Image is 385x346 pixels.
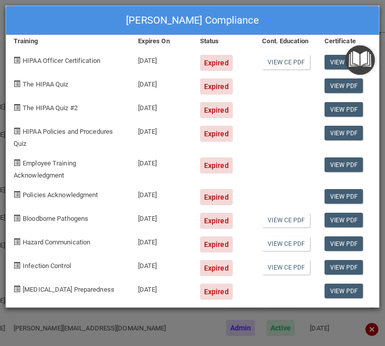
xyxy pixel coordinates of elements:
span: Hazard Communication [23,238,90,246]
div: [DATE] [131,182,192,205]
div: Expired [200,102,233,118]
a: View PDF [325,189,363,204]
div: [DATE] [131,47,192,71]
div: [DATE] [131,276,192,300]
div: [DATE] [131,229,192,252]
div: Expired [200,126,233,142]
div: Expired [200,236,233,252]
div: Status [192,35,254,47]
a: View CE PDF [262,213,310,227]
div: Expired [200,157,233,174]
span: HIPAA Policies and Procedures Quiz [14,128,113,147]
div: Certificate [317,35,379,47]
div: [DATE] [131,205,192,229]
div: Training [6,35,131,47]
div: [DATE] [131,71,192,95]
div: Expired [200,284,233,300]
a: View PDF [325,55,363,69]
div: Expired [200,78,233,95]
a: View PDF [325,236,363,251]
span: The HIPAA Quiz [23,80,68,88]
button: Open Resource Center [345,45,375,75]
span: HIPAA Officer Certification [23,57,100,64]
div: [DATE] [131,95,192,118]
iframe: Drift Widget Chat Controller [211,275,373,315]
span: Employee Training Acknowledgment [14,159,76,179]
div: Expires On [131,35,192,47]
span: [MEDICAL_DATA] Preparedness [23,286,114,293]
a: View PDF [325,126,363,140]
a: View CE PDF [262,260,310,275]
div: [DATE] [131,118,192,150]
div: [DATE] [131,252,192,276]
div: Expired [200,55,233,71]
span: Policies Acknowledgment [23,191,98,199]
a: View PDF [325,260,363,275]
div: [DATE] [131,150,192,182]
a: View PDF [325,102,363,117]
a: View PDF [325,157,363,172]
span: The HIPAA Quiz #2 [23,104,78,112]
div: Expired [200,189,233,205]
a: View PDF [325,213,363,227]
div: Expired [200,260,233,276]
a: View CE PDF [262,55,310,69]
div: [PERSON_NAME] Compliance [6,6,379,35]
a: View PDF [325,78,363,93]
div: Cont. Education [254,35,316,47]
div: Expired [200,213,233,229]
a: View CE PDF [262,236,310,251]
span: Bloodborne Pathogens [23,215,88,222]
span: Infection Control [23,262,71,270]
